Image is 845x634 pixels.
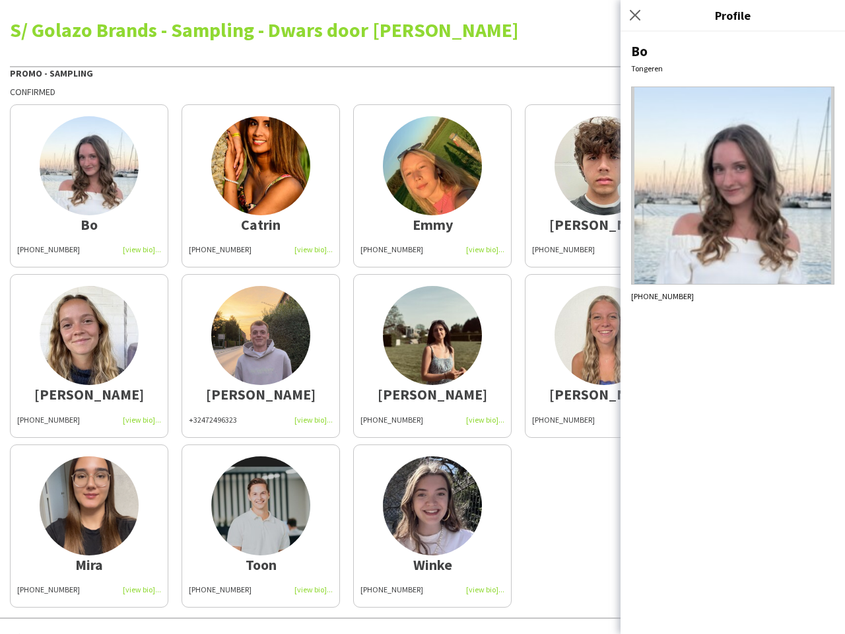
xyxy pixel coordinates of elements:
div: [PERSON_NAME] [360,388,504,400]
div: [PERSON_NAME] [532,388,676,400]
img: thumb-67d05909e6592.png [40,456,139,555]
span: [PHONE_NUMBER] [17,244,80,254]
span: [PHONE_NUMBER] [532,244,595,254]
span: 32472496323 [193,415,237,425]
div: Confirmed [10,86,835,98]
img: thumb-0c803531-dee6-47ae-b7fd-4718ed0cd2d1.jpg [211,286,310,385]
h3: Profile [621,7,845,24]
div: Bo [17,219,161,230]
span: [PHONE_NUMBER] [360,584,423,594]
div: Promo - Sampling [10,66,835,79]
div: [PERSON_NAME] [17,388,161,400]
span: [PHONE_NUMBER] [17,584,80,594]
img: thumb-67176a5f1720d.jpeg [211,456,310,555]
span: [PHONE_NUMBER] [360,244,423,254]
img: thumb-677efb526df0d.jpg [555,116,654,215]
div: + [189,414,333,426]
div: Tongeren [631,63,834,73]
img: thumb-660fea4a1898e.jpeg [383,116,482,215]
span: [PHONE_NUMBER] [631,291,694,301]
img: thumb-68bdab7757154.jpeg [383,286,482,385]
img: thumb-6488cdcc88d7a.jpg [211,116,310,215]
div: Bo [631,42,834,60]
div: Toon [189,559,333,571]
span: [PHONE_NUMBER] [360,415,423,425]
span: [PHONE_NUMBER] [189,584,252,594]
div: S/ Golazo Brands - Sampling - Dwars door [PERSON_NAME] [10,20,835,40]
span: [PHONE_NUMBER] [17,415,80,425]
img: thumb-669965cae5442.jpeg [555,286,654,385]
div: [PERSON_NAME] [189,388,333,400]
span: [PHONE_NUMBER] [532,415,595,425]
img: Crew avatar or photo [631,87,834,285]
div: [PERSON_NAME] [532,219,676,230]
div: Emmy [360,219,504,230]
div: Catrin [189,219,333,230]
img: thumb-68c98190617bd.jpeg [40,116,139,215]
div: Winke [360,559,504,571]
img: thumb-669e7bef72734.jpg [40,286,139,385]
span: [PHONE_NUMBER] [189,244,252,254]
div: Mira [17,559,161,571]
img: thumb-67efc9ad41b8f.jpeg [383,456,482,555]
